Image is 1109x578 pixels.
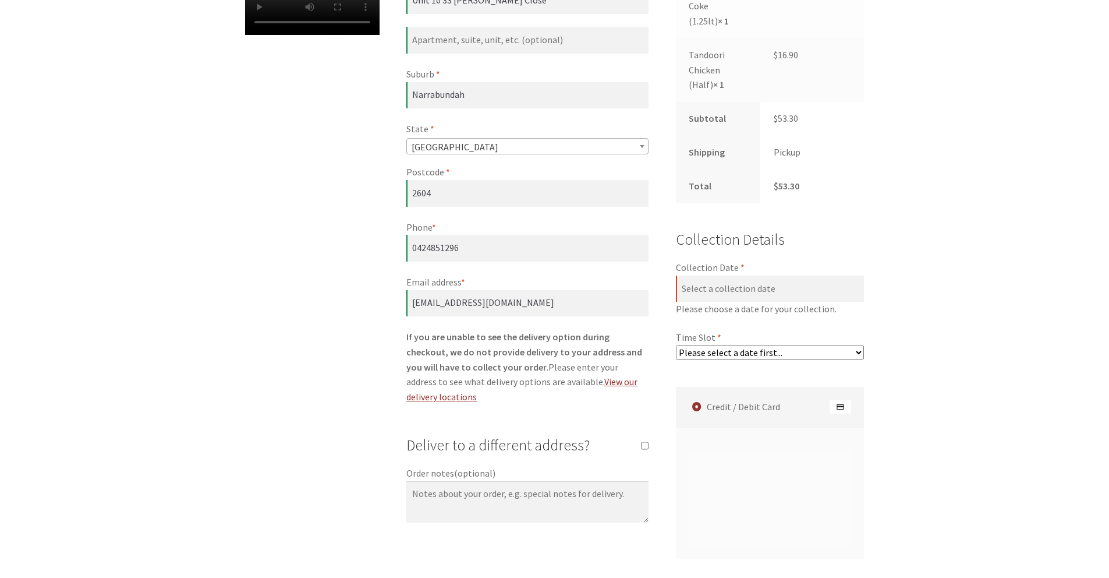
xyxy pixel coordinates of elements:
label: Order notes [406,466,649,481]
img: Credit / Debit Card [830,400,851,414]
bdi: 53.30 [774,112,798,124]
span: $ [774,112,778,124]
h3: Collection Details [676,228,864,252]
th: Shipping [676,136,761,170]
label: Suburb [406,67,649,82]
span: $ [774,180,778,192]
span: Australian Capital Territory [407,139,648,155]
label: Collection Date [676,260,864,276]
span: State [406,138,649,154]
label: Phone [406,220,649,235]
span: Deliver to a different address? [406,436,590,454]
p: Please enter your address to see what delivery options are available. [406,330,649,405]
span: Please choose a date for your collection. [676,302,864,317]
input: Select a collection date [676,276,864,302]
label: Pickup [774,146,800,158]
strong: × 1 [718,15,729,27]
label: Postcode [406,165,649,180]
th: Total [676,170,761,203]
th: Subtotal [676,102,761,136]
input: Apartment, suite, unit, etc. (optional) [406,27,649,54]
label: Email address [406,275,649,290]
input: Deliver to a different address? [641,442,649,449]
span: (optional) [454,467,495,479]
iframe: Secure payment input frame [686,456,849,537]
label: State [406,122,649,137]
strong: × 1 [713,79,724,90]
label: Time Slot [676,330,864,346]
bdi: 16.90 [774,49,798,61]
strong: If you are unable to see the delivery option during checkout, we do not provide delivery to your ... [406,331,642,373]
bdi: 53.30 [774,180,799,192]
label: Credit / Debit Card [679,387,864,428]
span: $ [774,49,778,61]
td: Tandoori Chicken (Half) [676,38,761,103]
